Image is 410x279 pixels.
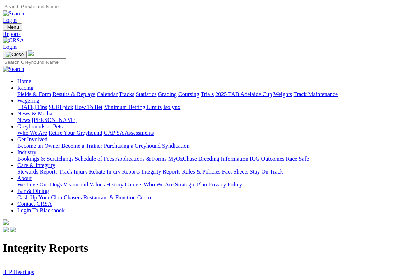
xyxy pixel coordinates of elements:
div: Bar & Dining [17,194,407,201]
a: Weights [273,91,292,97]
input: Search [3,58,66,66]
a: ICG Outcomes [250,156,284,162]
div: Care & Integrity [17,169,407,175]
a: GAP SA Assessments [104,130,154,136]
a: Minimum Betting Limits [104,104,162,110]
a: Coursing [178,91,199,97]
a: Tracks [119,91,134,97]
a: Calendar [97,91,118,97]
a: Login [3,44,17,50]
a: Syndication [162,143,189,149]
a: Race Safe [286,156,309,162]
a: Wagering [17,98,40,104]
span: Menu [7,24,19,30]
div: News & Media [17,117,407,123]
a: [DATE] Tips [17,104,47,110]
a: Statistics [136,91,157,97]
a: Fields & Form [17,91,51,97]
a: Injury Reports [106,169,140,175]
a: MyOzChase [168,156,197,162]
a: Home [17,78,31,84]
img: Search [3,10,24,17]
div: Racing [17,91,407,98]
h1: Integrity Reports [3,241,407,255]
a: History [106,181,123,188]
a: Vision and Values [63,181,105,188]
a: Stewards Reports [17,169,57,175]
img: logo-grsa-white.png [3,219,9,225]
a: About [17,175,32,181]
a: Purchasing a Greyhound [104,143,161,149]
a: IHP Hearings [3,269,34,275]
a: Who We Are [17,130,47,136]
img: Search [3,66,24,72]
a: Become a Trainer [61,143,102,149]
a: Careers [125,181,142,188]
div: Industry [17,156,407,162]
a: Cash Up Your Club [17,194,62,200]
a: We Love Our Dogs [17,181,62,188]
a: News [17,117,30,123]
a: Breeding Information [198,156,248,162]
a: Isolynx [163,104,180,110]
a: News & Media [17,110,52,117]
a: Who We Are [144,181,174,188]
a: Stay On Track [250,169,283,175]
img: twitter.svg [10,227,16,232]
a: 2025 TAB Adelaide Cup [215,91,272,97]
img: logo-grsa-white.png [28,50,34,56]
a: [PERSON_NAME] [32,117,77,123]
a: Results & Replays [52,91,95,97]
a: Track Maintenance [294,91,338,97]
a: Privacy Policy [208,181,242,188]
a: Integrity Reports [141,169,180,175]
button: Toggle navigation [3,51,27,58]
a: Bar & Dining [17,188,49,194]
a: Applications & Forms [115,156,167,162]
a: Login To Blackbook [17,207,65,213]
a: Bookings & Scratchings [17,156,73,162]
img: Close [6,52,24,57]
input: Search [3,3,66,10]
a: How To Bet [75,104,103,110]
div: Get Involved [17,143,407,149]
a: Greyhounds as Pets [17,123,63,129]
img: GRSA [3,37,24,44]
a: Grading [158,91,177,97]
a: Reports [3,31,407,37]
a: Chasers Restaurant & Function Centre [64,194,152,200]
a: Schedule of Fees [75,156,114,162]
a: Industry [17,149,36,155]
a: Trials [201,91,214,97]
a: Get Involved [17,136,47,142]
a: Racing [17,85,33,91]
a: Care & Integrity [17,162,55,168]
button: Toggle navigation [3,23,22,31]
a: Contact GRSA [17,201,52,207]
div: Wagering [17,104,407,110]
div: Greyhounds as Pets [17,130,407,136]
a: Retire Your Greyhound [49,130,102,136]
a: Become an Owner [17,143,60,149]
a: Track Injury Rebate [59,169,105,175]
div: About [17,181,407,188]
a: Login [3,17,17,23]
a: Fact Sheets [222,169,248,175]
a: Strategic Plan [175,181,207,188]
a: SUREpick [49,104,73,110]
img: facebook.svg [3,227,9,232]
a: Rules & Policies [182,169,221,175]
